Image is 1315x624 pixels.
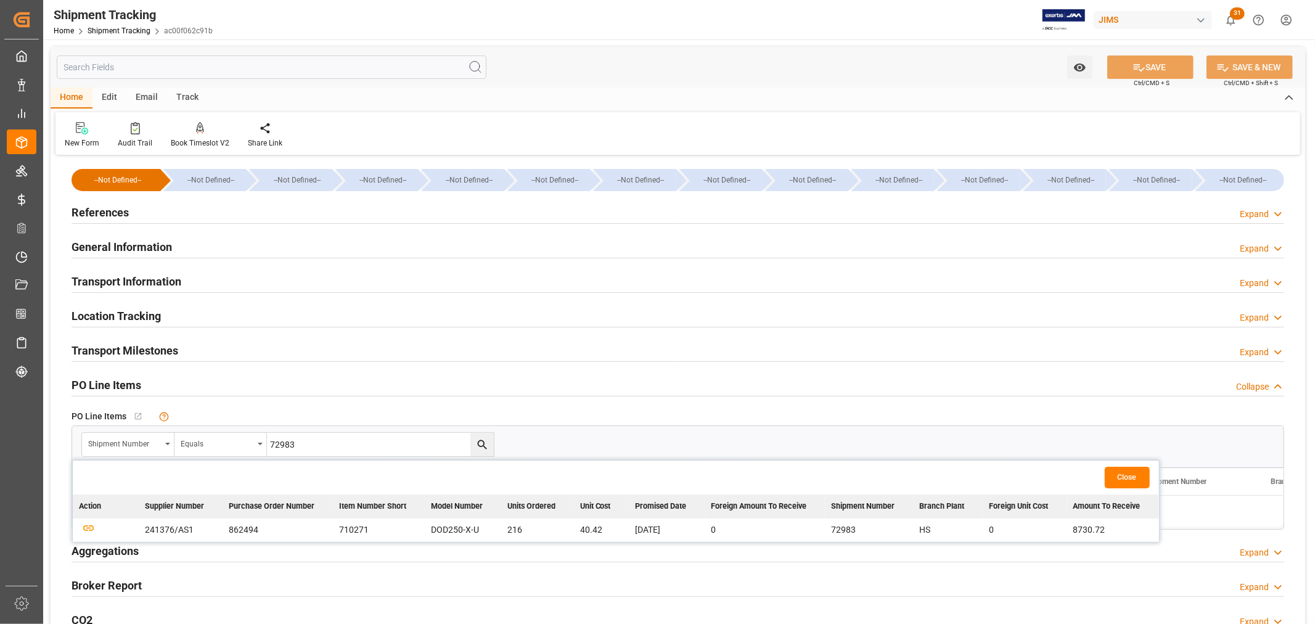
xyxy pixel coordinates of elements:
div: --Not Defined-- [520,169,590,191]
div: --Not Defined-- [777,169,848,191]
h2: Broker Report [72,577,142,594]
th: Action [73,495,139,519]
td: 216 [501,519,574,542]
div: --Not Defined-- [348,169,418,191]
div: --Not Defined-- [72,169,160,191]
td: 241376/AS1 [139,519,223,542]
span: Ctrl/CMD + S [1134,78,1170,88]
span: PO Line Items [72,410,126,423]
button: open menu [82,433,174,456]
div: --Not Defined-- [679,169,762,191]
div: --Not Defined-- [1036,169,1106,191]
h2: General Information [72,239,172,255]
td: 710271 [333,519,425,542]
td: 862494 [223,519,333,542]
div: Home [51,88,92,109]
div: Expand [1240,546,1269,559]
div: --Not Defined-- [937,169,1020,191]
div: --Not Defined-- [1109,169,1192,191]
th: Purchase Order Number [223,495,333,519]
div: Book Timeslot V2 [171,138,229,149]
button: Help Center [1245,6,1272,34]
div: --Not Defined-- [1023,169,1106,191]
div: Shipment Number [88,435,161,450]
img: Exertis%20JAM%20-%20Email%20Logo.jpg_1722504956.jpg [1043,9,1085,31]
div: --Not Defined-- [692,169,762,191]
div: Expand [1240,311,1269,324]
td: 0 [705,519,825,542]
div: Audit Trail [118,138,152,149]
div: --Not Defined-- [84,169,152,191]
div: --Not Defined-- [605,169,676,191]
td: 72983 [825,519,914,542]
th: Model Number [425,495,501,519]
div: Collapse [1236,380,1269,393]
div: Email [126,88,167,109]
h2: Transport Milestones [72,342,178,359]
span: Branch Plant [1271,477,1313,486]
div: --Not Defined-- [1121,169,1192,191]
h2: Transport Information [72,273,181,290]
th: Foreign Amount to Receive [705,495,825,519]
div: --Not Defined-- [593,169,676,191]
td: HS [914,519,983,542]
div: --Not Defined-- [335,169,418,191]
div: --Not Defined-- [1208,169,1278,191]
input: Search Fields [57,55,486,79]
h2: References [72,204,129,221]
button: SAVE [1107,55,1194,79]
button: SAVE & NEW [1206,55,1293,79]
td: DOD250-X-U [425,519,501,542]
td: [DATE] [629,519,705,542]
div: Expand [1240,242,1269,255]
button: search button [470,433,494,456]
div: Shipment Tracking [54,6,213,24]
a: Shipment Tracking [88,27,150,35]
div: --Not Defined-- [433,169,504,191]
h2: Location Tracking [72,308,161,324]
h2: PO Line Items [72,377,141,393]
th: Shipment Number [825,495,914,519]
span: 31 [1230,7,1245,20]
th: Units Ordered [501,495,574,519]
button: open menu [174,433,267,456]
div: Expand [1240,208,1269,221]
button: open menu [1067,55,1092,79]
div: --Not Defined-- [163,169,246,191]
div: --Not Defined-- [949,169,1020,191]
span: Ctrl/CMD + Shift + S [1224,78,1278,88]
span: Shipment Number [1147,477,1206,486]
th: Unit Cost [574,495,629,519]
div: --Not Defined-- [176,169,246,191]
div: Expand [1240,277,1269,290]
button: show 31 new notifications [1217,6,1245,34]
div: Edit [92,88,126,109]
th: Branch Plant [914,495,983,519]
button: Close [1105,467,1150,488]
div: JIMS [1094,11,1212,29]
td: 40.42 [574,519,629,542]
td: 0 [983,519,1067,542]
div: --Not Defined-- [249,169,332,191]
div: --Not Defined-- [864,169,934,191]
td: 8730.72 [1067,519,1159,542]
div: --Not Defined-- [851,169,934,191]
a: Home [54,27,74,35]
div: Track [167,88,208,109]
div: Share Link [248,138,282,149]
div: --Not Defined-- [507,169,590,191]
button: JIMS [1094,8,1217,31]
div: Expand [1240,581,1269,594]
div: Equals [181,435,253,450]
h2: Aggregations [72,543,139,559]
th: Supplier Number [139,495,223,519]
th: Amount to Receive [1067,495,1159,519]
th: Promised Date [629,495,705,519]
th: Item Number Short [333,495,425,519]
input: Type to search [267,433,494,456]
th: Foreign Unit Cost [983,495,1067,519]
div: --Not Defined-- [1195,169,1284,191]
div: --Not Defined-- [261,169,332,191]
div: Expand [1240,346,1269,359]
div: --Not Defined-- [421,169,504,191]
